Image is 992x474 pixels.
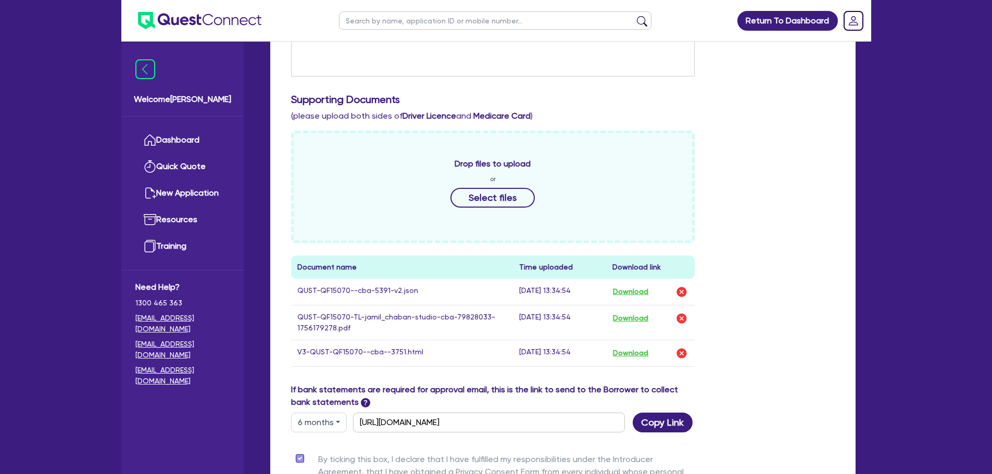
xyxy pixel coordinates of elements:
span: ? [361,398,370,407]
a: Dropdown toggle [840,7,867,34]
img: training [144,240,156,252]
span: 1300 465 363 [135,298,230,309]
img: new-application [144,187,156,199]
button: Download [612,285,649,299]
span: (please upload both sides of and ) [291,111,533,121]
img: quick-quote [144,160,156,173]
th: Document name [291,255,513,279]
label: If bank statements are required for approval email, this is the link to send to the Borrower to c... [291,383,695,408]
td: [DATE] 13:34:54 [513,279,606,305]
button: Select files [450,188,535,208]
b: Medicare Card [473,111,531,121]
span: Drop files to upload [455,158,531,170]
button: Dropdown toggle [291,413,347,432]
img: icon-menu-close [135,59,155,79]
button: Copy Link [633,413,693,432]
a: New Application [135,180,230,207]
img: resources [144,213,156,226]
img: delete-icon [675,286,688,298]
img: delete-icon [675,347,688,360]
th: Time uploaded [513,255,606,279]
img: delete-icon [675,312,688,325]
a: Dashboard [135,127,230,153]
a: Return To Dashboard [737,11,838,31]
img: quest-connect-logo-blue [138,12,261,29]
a: [EMAIL_ADDRESS][DOMAIN_NAME] [135,339,230,361]
a: Quick Quote [135,153,230,180]
a: Training [135,233,230,260]
td: QUST-QF15070-TL-jamil_chaban-studio-cba-79828033-1756179278.pdf [291,305,513,340]
td: [DATE] 13:34:54 [513,305,606,340]
span: Need Help? [135,281,230,293]
td: V3-QUST-QF15070--cba--3751.html [291,340,513,366]
td: QUST-QF15070--cba-5391-v2.json [291,279,513,305]
a: [EMAIL_ADDRESS][DOMAIN_NAME] [135,365,230,387]
td: [DATE] 13:34:54 [513,340,606,366]
b: Driver Licence [403,111,456,121]
span: or [490,174,496,184]
th: Download link [606,255,695,279]
button: Download [612,312,649,325]
button: Download [612,347,649,360]
span: Welcome [PERSON_NAME] [134,93,231,106]
a: Resources [135,207,230,233]
h3: Supporting Documents [291,93,835,106]
input: Search by name, application ID or mobile number... [339,11,651,30]
a: [EMAIL_ADDRESS][DOMAIN_NAME] [135,313,230,335]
